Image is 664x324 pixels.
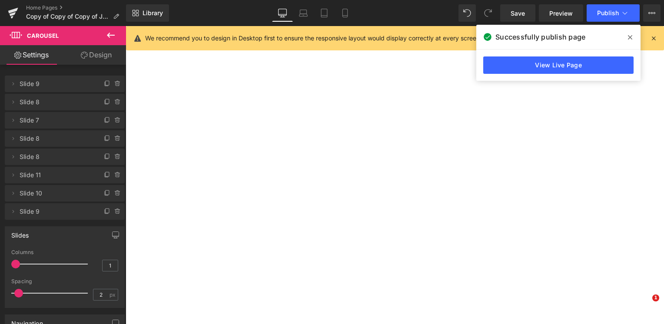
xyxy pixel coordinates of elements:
span: px [110,292,117,298]
button: Redo [479,4,497,22]
a: New Library [126,4,169,22]
iframe: Intercom live chat [634,294,655,315]
span: Slide 11 [20,167,93,183]
p: We recommend you to design in Desktop first to ensure the responsive layout would display correct... [145,33,543,43]
a: Home Pages [26,4,126,11]
div: Spacing [11,278,118,284]
span: Slide 7 [20,112,93,129]
span: Slide 8 [20,130,93,147]
span: Slide 10 [20,185,93,202]
span: 1 [652,294,659,301]
span: Copy of Copy of Copy of July Homepage [26,13,110,20]
button: More [643,4,661,22]
span: Slide 9 [20,76,93,92]
button: Undo [458,4,476,22]
span: Slide 8 [20,149,93,165]
span: Preview [549,9,573,18]
a: Design [65,45,128,65]
a: Laptop [293,4,314,22]
a: Mobile [335,4,355,22]
span: Carousel [27,32,59,39]
a: Preview [539,4,583,22]
div: Columns [11,249,118,255]
a: Desktop [272,4,293,22]
span: Slide 9 [20,203,93,220]
span: Library [143,9,163,17]
a: View Live Page [483,56,634,74]
button: Publish [587,4,640,22]
span: Publish [597,10,619,17]
span: Slide 8 [20,94,93,110]
span: Successfully publish page [495,32,585,42]
span: Save [511,9,525,18]
a: Tablet [314,4,335,22]
div: Slides [11,227,29,239]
